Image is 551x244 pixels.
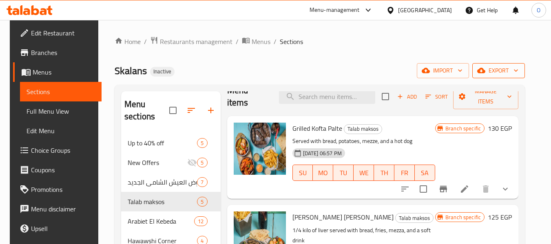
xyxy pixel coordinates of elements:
span: New Offers [128,158,187,167]
h6: 125 EGP [488,211,512,223]
a: Edit menu item [460,184,469,194]
a: Edit Restaurant [13,23,102,43]
span: Add [396,92,418,101]
span: SA [418,167,432,179]
button: Add section [201,101,221,120]
a: Menu disclaimer [13,199,102,219]
div: New Offers5 [121,153,221,172]
button: delete [476,179,496,199]
button: Add [394,90,420,103]
span: Menus [252,37,270,46]
span: 5 [197,159,207,167]
h6: 130 EGP [488,123,512,134]
span: Sections [27,87,95,97]
a: Restaurants management [150,36,232,47]
div: Talab maksos [395,213,434,223]
div: items [197,158,207,167]
span: 7 [197,178,207,186]
h2: Menu sections [124,98,169,123]
input: search [279,90,375,104]
svg: Show Choices [500,184,510,194]
span: Menus [33,67,95,77]
span: Restaurants management [160,37,232,46]
button: show more [496,179,515,199]
span: Inactive [150,68,175,75]
a: Upsell [13,219,102,238]
span: Select section [377,88,394,105]
div: [GEOGRAPHIC_DATA] [398,6,452,15]
span: [DATE] 06:57 PM [300,149,345,157]
span: MO [316,167,330,179]
span: 5 [197,139,207,147]
button: export [472,63,525,78]
button: TH [374,165,394,181]
span: Select all sections [164,102,181,119]
span: Arabiet El Kebeda [128,216,194,226]
button: MO [313,165,333,181]
span: Edit Menu [27,126,95,136]
button: FR [394,165,415,181]
span: Up to 40% off [128,138,197,148]
div: Talab maksos5 [121,192,221,211]
svg: Inactive section [187,158,197,167]
span: Full Menu View [27,106,95,116]
span: Branches [31,48,95,57]
div: Menu-management [310,5,360,15]
p: Served with bread, potatoes, mezze, and a hot dog [292,136,435,146]
a: Menus [242,36,270,47]
span: Branch specific [442,125,484,132]
h2: Menu items [227,84,270,109]
div: items [197,138,207,148]
a: Edit Menu [20,121,102,141]
a: Full Menu View [20,101,102,121]
div: items [194,216,207,226]
span: Upsell [31,224,95,233]
span: Sort items [420,90,453,103]
a: Sections [20,82,102,101]
span: Talab maksos [396,213,433,223]
span: TH [377,167,391,179]
span: 12 [195,218,207,225]
button: WE [354,165,374,181]
div: Up to 40% off5 [121,133,221,153]
span: SU [296,167,310,179]
span: 5 [197,198,207,206]
a: Menus [13,62,102,82]
div: عروض العيش الشامي الجديد7 [121,172,221,192]
span: Sort [425,92,448,101]
button: SU [292,165,313,181]
div: Arabiet El Kebeda12 [121,211,221,231]
span: Promotions [31,185,95,194]
img: Grilled Kofta Palte [234,123,286,175]
button: Sort [423,90,450,103]
button: sort-choices [395,179,415,199]
span: عروض العيش الشامي الجديد [128,177,197,187]
span: FR [398,167,412,179]
li: / [236,37,239,46]
button: TU [333,165,354,181]
span: Skalans [115,62,147,80]
a: Branches [13,43,102,62]
div: items [197,177,207,187]
nav: breadcrumb [115,36,525,47]
span: Grilled Kofta Palte [292,122,342,134]
span: Choice Groups [31,145,95,155]
span: export [479,66,518,76]
a: Promotions [13,180,102,199]
a: Coupons [13,160,102,180]
span: [PERSON_NAME] [PERSON_NAME] [292,211,394,223]
span: TU [336,167,350,179]
span: Select to update [415,180,432,198]
span: Menu disclaimer [31,204,95,214]
span: import [423,66,462,76]
span: Talab maksos [344,124,382,134]
span: Talab maksos [128,197,197,207]
span: O [537,6,540,15]
li: / [144,37,147,46]
span: Edit Restaurant [31,28,95,38]
li: / [274,37,277,46]
button: Manage items [453,84,518,109]
button: import [417,63,469,78]
a: Choice Groups [13,141,102,160]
